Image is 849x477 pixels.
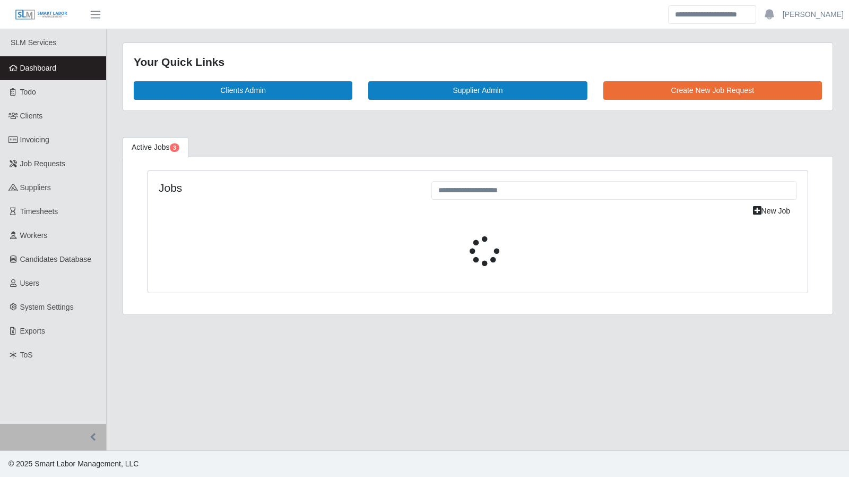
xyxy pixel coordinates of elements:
span: Dashboard [20,64,57,72]
span: ToS [20,351,33,359]
a: Supplier Admin [368,81,587,100]
span: Exports [20,327,45,335]
a: Create New Job Request [603,81,822,100]
h4: Jobs [159,181,415,194]
span: Clients [20,112,43,120]
span: Todo [20,88,36,96]
a: New Job [746,202,797,220]
input: Search [668,5,756,24]
span: SLM Services [11,38,56,47]
span: © 2025 Smart Labor Management, LLC [8,459,138,468]
span: System Settings [20,303,74,311]
span: Pending Jobs [170,143,179,152]
span: Timesheets [20,207,58,216]
span: Job Requests [20,159,66,168]
a: [PERSON_NAME] [783,9,844,20]
span: Invoicing [20,135,49,144]
div: Your Quick Links [134,54,822,71]
span: Users [20,279,40,287]
span: Workers [20,231,48,240]
a: Active Jobs [123,137,188,158]
span: Suppliers [20,183,51,192]
a: Clients Admin [134,81,352,100]
img: SLM Logo [15,9,68,21]
span: Candidates Database [20,255,92,263]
